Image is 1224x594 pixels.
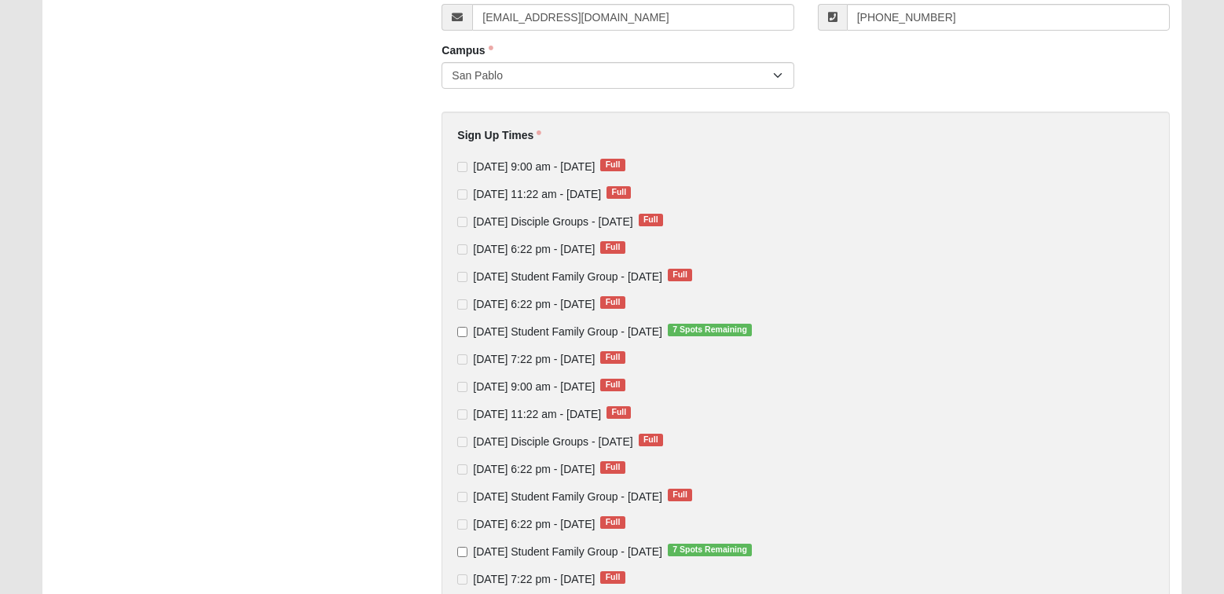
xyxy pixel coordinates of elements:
label: Sign Up Times [457,127,541,143]
span: [DATE] Student Family Group - [DATE] [473,325,662,338]
input: [DATE] 6:22 pm - [DATE]Full [457,464,467,475]
span: Full [600,571,625,584]
span: Full [639,214,663,226]
input: [DATE] 6:22 pm - [DATE]Full [457,519,467,530]
span: Full [600,379,625,391]
input: [DATE] 9:00 am - [DATE]Full [457,382,467,392]
input: [DATE] 7:22 pm - [DATE]Full [457,354,467,365]
span: [DATE] 7:22 pm - [DATE] [473,353,595,365]
input: [DATE] Disciple Groups - [DATE]Full [457,437,467,447]
span: [DATE] Student Family Group - [DATE] [473,270,662,283]
span: Full [607,406,631,419]
input: [DATE] Student Family Group - [DATE]7 Spots Remaining [457,547,467,557]
span: Full [600,296,625,309]
span: [DATE] Student Family Group - [DATE] [473,490,662,503]
input: [DATE] 6:22 pm - [DATE]Full [457,299,467,310]
input: [DATE] 7:22 pm - [DATE]Full [457,574,467,585]
span: [DATE] 9:00 am - [DATE] [473,160,595,173]
span: [DATE] 6:22 pm - [DATE] [473,463,595,475]
span: Full [600,159,625,171]
label: Campus [442,42,493,58]
span: [DATE] 7:22 pm - [DATE] [473,573,595,585]
span: [DATE] 11:22 am - [DATE] [473,188,601,200]
span: [DATE] 6:22 pm - [DATE] [473,243,595,255]
span: Full [607,186,631,199]
input: [DATE] 11:22 am - [DATE]Full [457,409,467,420]
span: Full [600,241,625,254]
span: 7 Spots Remaining [668,544,752,556]
span: 7 Spots Remaining [668,324,752,336]
span: Full [639,434,663,446]
span: [DATE] 9:00 am - [DATE] [473,380,595,393]
span: Full [668,489,692,501]
input: [DATE] 11:22 am - [DATE]Full [457,189,467,200]
input: [DATE] Student Family Group - [DATE]Full [457,272,467,282]
span: [DATE] 6:22 pm - [DATE] [473,298,595,310]
input: [DATE] Disciple Groups - [DATE]Full [457,217,467,227]
span: [DATE] Disciple Groups - [DATE] [473,215,632,228]
input: [DATE] Student Family Group - [DATE]7 Spots Remaining [457,327,467,337]
span: [DATE] 6:22 pm - [DATE] [473,518,595,530]
span: Full [600,516,625,529]
span: Full [668,269,692,281]
input: [DATE] Student Family Group - [DATE]Full [457,492,467,502]
span: [DATE] Student Family Group - [DATE] [473,545,662,558]
input: [DATE] 9:00 am - [DATE]Full [457,162,467,172]
span: Full [600,461,625,474]
input: [DATE] 6:22 pm - [DATE]Full [457,244,467,255]
span: [DATE] 11:22 am - [DATE] [473,408,601,420]
span: Full [600,351,625,364]
span: [DATE] Disciple Groups - [DATE] [473,435,632,448]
